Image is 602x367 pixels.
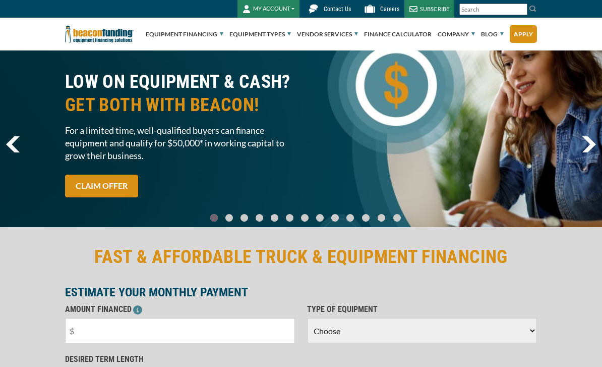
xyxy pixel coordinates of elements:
[438,18,475,50] a: Company
[208,214,220,222] a: Go To Slide 0
[65,70,295,117] h2: LOW ON EQUIPMENT & CASH?
[238,214,251,222] a: Go To Slide 2
[375,214,388,222] a: Go To Slide 11
[364,18,432,50] a: Finance Calculator
[6,136,20,152] a: previous
[314,214,326,222] a: Go To Slide 7
[223,214,235,222] a: Go To Slide 1
[229,18,291,50] a: Equipment Types
[146,18,223,50] a: Equipment Financing
[284,214,296,222] a: Go To Slide 5
[254,214,266,222] a: Go To Slide 3
[529,5,537,13] img: Search
[324,6,351,13] span: Contact Us
[297,18,358,50] a: Vendor Services
[65,93,295,117] span: GET BOTH WITH BEACON!
[65,286,537,298] p: ESTIMATE YOUR MONTHLY PAYMENT
[299,214,311,222] a: Go To Slide 6
[65,18,134,50] img: Beacon Funding Corporation logo
[6,136,20,152] img: Left Navigator
[307,303,537,316] p: TYPE OF EQUIPMENT
[510,25,537,43] a: Apply
[481,18,504,50] a: Blog
[269,214,281,222] a: Go To Slide 4
[65,303,295,316] p: AMOUNT FINANCED
[65,318,295,343] input: $
[344,214,356,222] a: Go To Slide 9
[359,214,372,222] a: Go To Slide 10
[391,214,403,222] a: Go To Slide 12
[65,175,138,197] a: CLAIM OFFER
[582,136,596,152] img: Right Navigator
[459,4,527,15] input: Search
[65,353,295,365] p: DESIRED TERM LENGTH
[517,6,525,14] a: Clear search text
[65,245,537,269] h2: FAST & AFFORDABLE TRUCK & EQUIPMENT FINANCING
[65,124,295,162] span: For a limited time, well-qualified buyers can finance equipment and qualify for $50,000* in worki...
[582,136,596,152] a: next
[329,214,341,222] a: Go To Slide 8
[380,6,399,13] span: Careers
